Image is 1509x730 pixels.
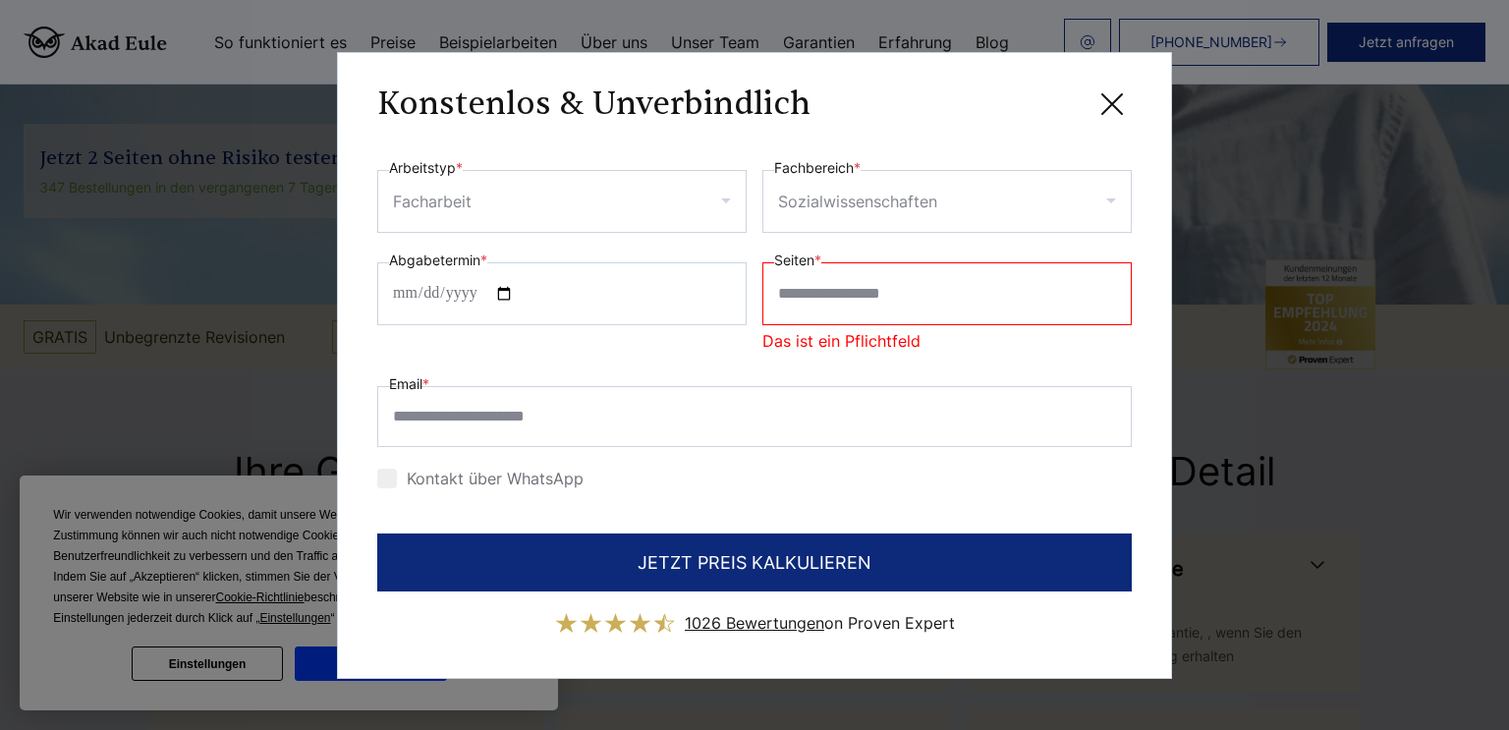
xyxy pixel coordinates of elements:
div: Facharbeit [393,186,472,217]
span: Das ist ein Pflichtfeld [762,331,921,351]
label: Abgabetermin [389,249,487,272]
div: on Proven Expert [685,607,955,639]
label: Email [389,372,429,396]
h3: Konstenlos & Unverbindlich [377,84,810,124]
button: JETZT PREIS KALKULIEREN [377,533,1132,591]
label: Seiten [774,249,821,272]
label: Fachbereich [774,156,861,180]
span: 1026 Bewertungen [685,613,824,633]
label: Arbeitstyp [389,156,463,180]
div: Sozialwissenschaften [778,186,937,217]
label: Kontakt über WhatsApp [377,469,584,488]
